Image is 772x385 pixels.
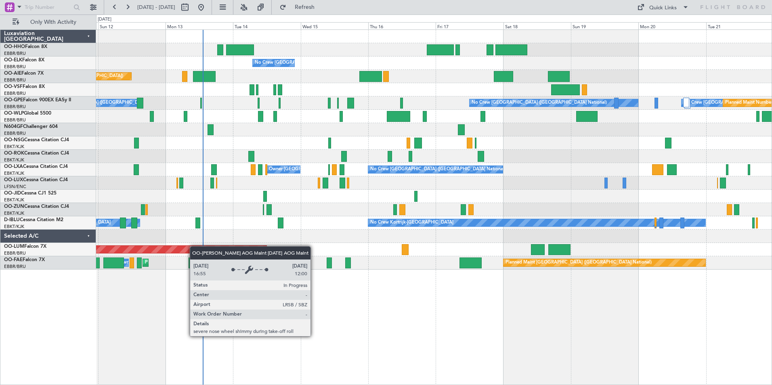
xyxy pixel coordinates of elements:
span: N604GF [4,124,23,129]
div: No Crew [GEOGRAPHIC_DATA] ([GEOGRAPHIC_DATA] National) [32,97,168,109]
span: OO-AIE [4,71,21,76]
span: OO-NSG [4,138,24,142]
a: OO-WLPGlobal 5500 [4,111,51,116]
span: OO-ELK [4,58,22,63]
div: Planned Maint Melsbroek Air Base [145,257,216,269]
span: OO-VSF [4,84,23,89]
span: OO-WLP [4,111,24,116]
div: Sun 12 [98,22,166,29]
div: No Crew [GEOGRAPHIC_DATA] ([GEOGRAPHIC_DATA] National) [255,57,390,69]
span: OO-ZUN [4,204,24,209]
div: No Crew [GEOGRAPHIC_DATA] ([GEOGRAPHIC_DATA] National) [472,97,607,109]
input: Trip Number [25,1,71,13]
a: OO-ELKFalcon 8X [4,58,44,63]
div: Mon 20 [638,22,706,29]
a: N604GFChallenger 604 [4,124,58,129]
div: No Crew [GEOGRAPHIC_DATA] ([GEOGRAPHIC_DATA] National) [370,163,506,176]
a: OO-HHOFalcon 8X [4,44,47,49]
div: Sun 19 [571,22,638,29]
span: OO-ROK [4,151,24,156]
div: Wed 15 [301,22,368,29]
a: EBBR/BRU [4,50,26,56]
a: OO-FAEFalcon 7X [4,257,45,262]
span: Refresh [288,4,322,10]
a: OO-JIDCessna CJ1 525 [4,191,57,196]
div: Planned Maint [GEOGRAPHIC_DATA] ([GEOGRAPHIC_DATA] National) [506,257,652,269]
span: OO-JID [4,191,21,196]
span: OO-LUX [4,178,23,182]
span: [DATE] - [DATE] [137,4,175,11]
a: LFSN/ENC [4,184,26,190]
a: EBBR/BRU [4,264,26,270]
span: OO-LUM [4,244,24,249]
a: EBBR/BRU [4,90,26,96]
div: Sat 18 [503,22,571,29]
a: EBKT/KJK [4,144,24,150]
a: OO-VSFFalcon 8X [4,84,45,89]
a: OO-GPEFalcon 900EX EASy II [4,98,71,103]
span: OO-HHO [4,44,25,49]
a: OO-ROKCessna Citation CJ4 [4,151,69,156]
a: EBBR/BRU [4,250,26,256]
button: Refresh [276,1,324,14]
a: OO-LXACessna Citation CJ4 [4,164,68,169]
div: No Crew Kortrijk-[GEOGRAPHIC_DATA] [370,217,453,229]
a: EBKT/KJK [4,157,24,163]
a: OO-ZUNCessna Citation CJ4 [4,204,69,209]
a: EBBR/BRU [4,77,26,83]
span: OO-LXA [4,164,23,169]
span: D-IBLU [4,218,20,222]
div: Quick Links [649,4,677,12]
a: EBKT/KJK [4,170,24,176]
a: OO-LUXCessna Citation CJ4 [4,178,68,182]
div: [DATE] [98,16,111,23]
a: EBBR/BRU [4,130,26,136]
span: OO-FAE [4,257,23,262]
a: EBBR/BRU [4,117,26,123]
span: Only With Activity [21,19,85,25]
a: D-IBLUCessna Citation M2 [4,218,63,222]
button: Quick Links [633,1,693,14]
div: Tue 14 [233,22,300,29]
a: EBBR/BRU [4,64,26,70]
a: EBKT/KJK [4,224,24,230]
a: OO-LUMFalcon 7X [4,244,46,249]
div: Fri 17 [436,22,503,29]
div: Thu 16 [368,22,436,29]
a: OO-NSGCessna Citation CJ4 [4,138,69,142]
a: EBKT/KJK [4,197,24,203]
div: Mon 13 [166,22,233,29]
a: EBBR/BRU [4,104,26,110]
a: EBKT/KJK [4,210,24,216]
span: OO-GPE [4,98,23,103]
div: Owner [GEOGRAPHIC_DATA]-[GEOGRAPHIC_DATA] [269,163,378,176]
a: OO-AIEFalcon 7X [4,71,44,76]
button: Only With Activity [9,16,88,29]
